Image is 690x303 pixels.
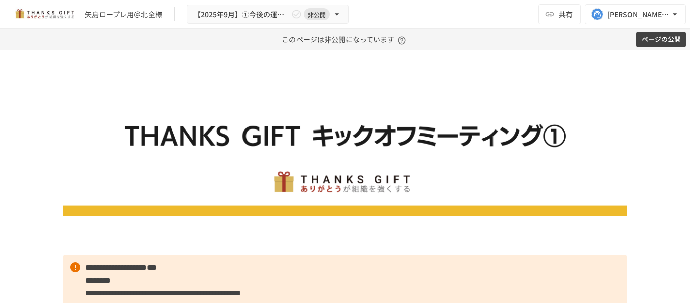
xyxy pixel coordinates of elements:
[538,4,581,24] button: 共有
[85,9,162,20] div: 矢島ロープレ用＠北全様
[304,9,330,20] span: 非公開
[193,8,289,21] span: 【2025年9月】①今後の運用についてのご案内/THANKS GIFTキックオフMTG
[12,6,77,22] img: mMP1OxWUAhQbsRWCurg7vIHe5HqDpP7qZo7fRoNLXQh
[282,29,409,50] p: このページは非公開になっています
[585,4,686,24] button: [PERSON_NAME][EMAIL_ADDRESS][DOMAIN_NAME]
[63,75,627,216] img: G0WxmcJ0THrQxNO0XY7PBNzv3AFOxoYAtgSyvpL7cek
[636,32,686,48] button: ページの公開
[559,9,573,20] span: 共有
[187,5,349,24] button: 【2025年9月】①今後の運用についてのご案内/THANKS GIFTキックオフMTG非公開
[607,8,670,21] div: [PERSON_NAME][EMAIL_ADDRESS][DOMAIN_NAME]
